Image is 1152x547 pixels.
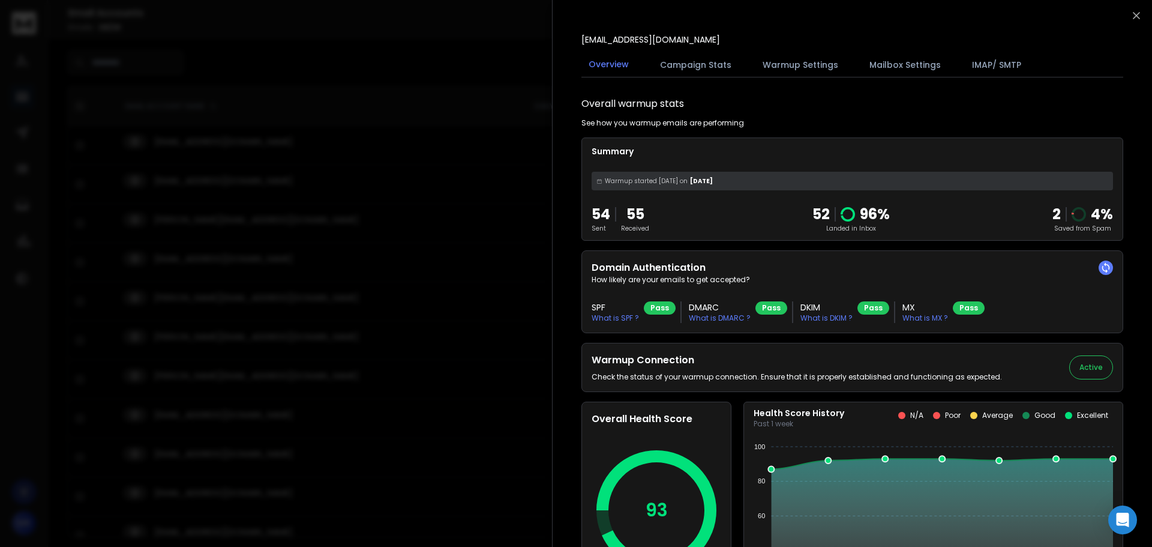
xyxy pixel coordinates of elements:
[1034,411,1055,420] p: Good
[689,301,751,313] h3: DMARC
[592,224,610,233] p: Sent
[755,52,845,78] button: Warmup Settings
[857,301,889,315] div: Pass
[902,301,948,313] h3: MX
[800,301,853,313] h3: DKIM
[689,313,751,323] p: What is DMARC ?
[953,301,985,315] div: Pass
[754,443,765,450] tspan: 100
[758,512,765,519] tspan: 60
[902,313,948,323] p: What is MX ?
[862,52,948,78] button: Mailbox Settings
[592,412,721,426] h2: Overall Health Score
[1091,205,1113,224] p: 4 %
[644,301,676,315] div: Pass
[1108,506,1137,534] div: Open Intercom Messenger
[653,52,739,78] button: Campaign Stats
[581,34,720,46] p: [EMAIL_ADDRESS][DOMAIN_NAME]
[621,224,649,233] p: Received
[592,313,639,323] p: What is SPF ?
[1069,355,1113,379] button: Active
[592,275,1113,285] p: How likely are your emails to get accepted?
[1052,224,1113,233] p: Saved from Spam
[812,224,890,233] p: Landed in Inbox
[592,205,610,224] p: 54
[812,205,830,224] p: 52
[965,52,1028,78] button: IMAP/ SMTP
[754,407,844,419] p: Health Score History
[754,419,844,429] p: Past 1 week
[755,301,787,315] div: Pass
[592,372,1002,382] p: Check the status of your warmup connection. Ensure that it is properly established and functionin...
[1052,204,1061,224] strong: 2
[592,261,1113,275] h2: Domain Authentication
[592,301,639,313] h3: SPF
[860,205,890,224] p: 96 %
[581,97,684,111] h1: Overall warmup stats
[945,411,961,420] p: Poor
[621,205,649,224] p: 55
[592,172,1113,190] div: [DATE]
[581,51,636,79] button: Overview
[592,145,1113,157] p: Summary
[581,118,744,128] p: See how you warmup emails are performing
[1077,411,1108,420] p: Excellent
[982,411,1013,420] p: Average
[910,411,923,420] p: N/A
[758,477,765,485] tspan: 80
[605,177,688,186] span: Warmup started [DATE] on
[592,353,1002,367] h2: Warmup Connection
[646,500,668,521] p: 93
[800,313,853,323] p: What is DKIM ?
